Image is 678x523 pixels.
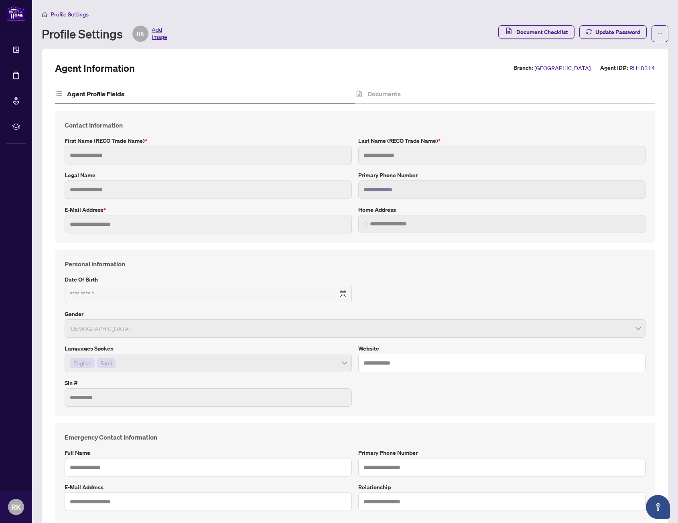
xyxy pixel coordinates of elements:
label: E-mail Address [65,483,352,492]
label: Primary Phone Number [358,448,646,457]
div: Profile Settings [42,26,167,42]
h4: Contact Information [65,120,646,130]
label: First Name (RECO Trade Name) [65,136,352,145]
label: Home Address [358,205,646,214]
label: Legal Name [65,171,352,180]
label: E-mail Address [65,205,352,214]
span: home [42,12,47,17]
span: RK [11,501,21,513]
span: Male [69,321,641,336]
label: Agent ID#: [600,63,628,73]
span: RH18314 [629,63,655,73]
span: Document Checklist [516,26,568,39]
span: English [70,358,95,368]
span: RK [137,29,144,38]
span: ellipsis [657,31,663,36]
label: Date of Birth [65,275,352,284]
label: Website [358,344,646,353]
img: search_icon [363,221,368,226]
span: [GEOGRAPHIC_DATA] [534,63,591,73]
span: English [73,359,91,367]
label: Gender [65,310,646,318]
label: Relationship [358,483,646,492]
label: Languages spoken [65,344,352,353]
label: Primary Phone Number [358,171,646,180]
h4: Documents [367,89,401,99]
label: Full Name [65,448,352,457]
span: Farsi [100,359,112,367]
button: Open asap [646,495,670,519]
h4: Personal Information [65,259,646,269]
img: logo [6,6,26,21]
label: Branch: [514,63,533,73]
span: Profile Settings [51,11,89,18]
span: Add Image [152,26,167,42]
button: Document Checklist [498,25,574,39]
span: Farsi [97,358,116,368]
h4: Agent Profile Fields [67,89,124,99]
label: Last Name (RECO Trade Name) [358,136,646,145]
h2: Agent Information [55,62,135,75]
h4: Emergency Contact Information [65,432,646,442]
label: Sin # [65,379,352,387]
span: Update Password [595,26,640,39]
button: Update Password [579,25,647,39]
